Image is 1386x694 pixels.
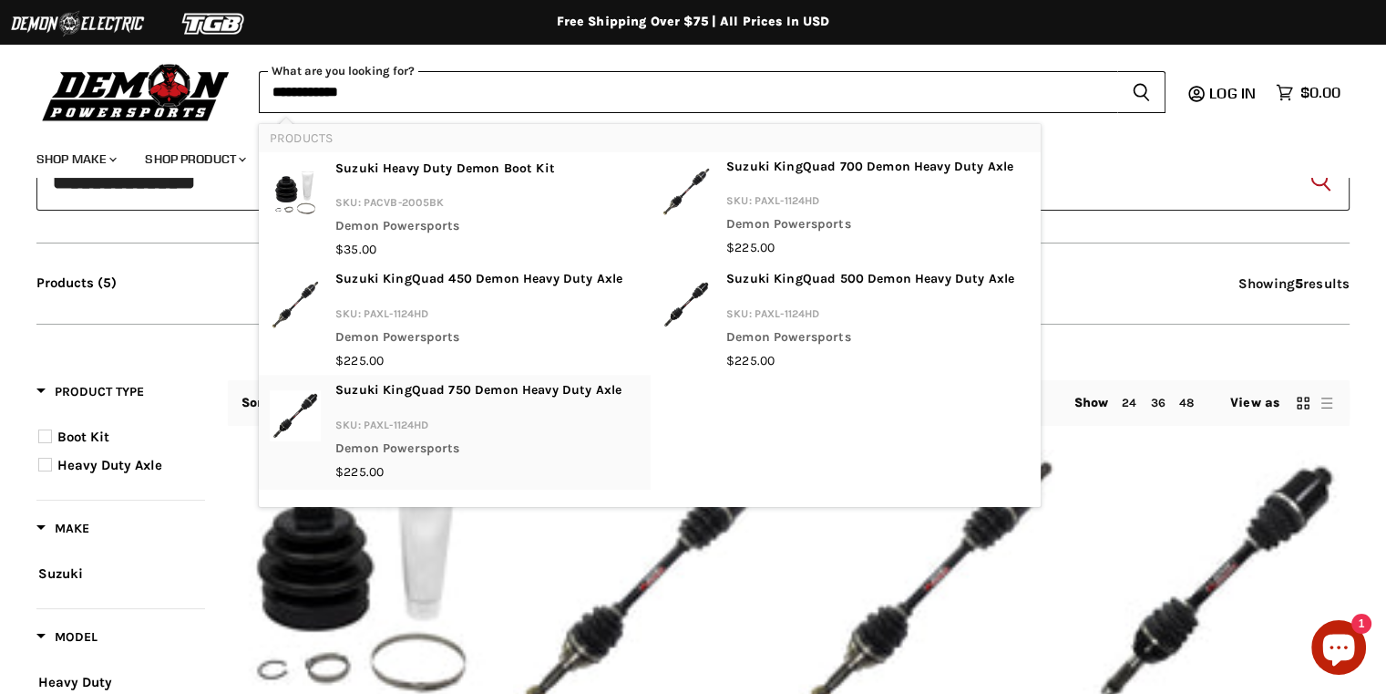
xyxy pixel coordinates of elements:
img: Suzuki Heavy Duty Demon Boot Kit [270,160,321,227]
p: SKU: PACVB-2005BK [335,193,555,217]
p: Suzuki KingQuad 700 Demon Heavy Duty Axle [726,158,1013,181]
inbox-online-store-chat: Shopify online store chat [1306,620,1371,679]
ul: Main menu [23,133,1336,178]
p: Suzuki KingQuad 500 Demon Heavy Duty Axle [726,270,1014,294]
span: $225.00 [335,353,384,368]
img: TGB Logo 2 [146,6,282,41]
li: products: Suzuki Heavy Duty Demon Boot Kit [259,152,650,265]
a: Suzuki KingQuad 500 Demon Heavy Duty Axle Suzuki KingQuad 500 Demon Heavy Duty Axle SKU: PAXL-112... [661,270,1030,370]
p: Suzuki KingQuad 450 Demon Heavy Duty Axle [335,270,622,294]
p: Demon Powersports [726,328,1014,352]
p: Suzuki KingQuad 750 Demon Heavy Duty Axle [335,381,621,405]
li: products: Suzuki KingQuad 750 Demon Heavy Duty Axle [259,376,650,489]
span: $225.00 [726,240,775,255]
span: Model [36,629,98,645]
img: Demon Electric Logo 2 [9,6,146,41]
button: Search [1306,166,1335,195]
img: Demon Powersports [36,59,236,124]
form: Product [259,71,1165,113]
div: Products [259,124,1041,508]
span: $225.00 [726,353,775,368]
span: $225.00 [335,464,384,480]
button: Filter by Make [36,520,89,543]
a: Suzuki KingQuad 700 Demon Heavy Duty Axle Suzuki KingQuad 700 Demon Heavy Duty Axle SKU: PAXL-112... [661,158,1030,258]
p: Demon Powersports [335,440,621,463]
span: Boot Kit [57,429,109,445]
span: Heavy Duty [38,674,112,690]
img: Suzuki KingQuad 750 Demon Heavy Duty Axle [270,381,321,449]
span: View as [1230,396,1279,410]
button: Filter by Product Type [36,383,144,406]
p: Demon Powersports [726,215,1013,239]
button: Search [1117,71,1165,113]
img: Suzuki KingQuad 450 Demon Heavy Duty Axle [270,270,321,337]
a: Log in [1201,85,1267,101]
li: Products [259,124,1041,152]
span: $0.00 [1300,84,1340,101]
a: Suzuki KingQuad 450 Demon Heavy Duty Axle Suzuki KingQuad 450 Demon Heavy Duty Axle SKU: PAXL-112... [270,270,639,370]
form: Product [36,150,1350,211]
a: $0.00 [1267,79,1350,106]
p: SKU: PAXL-1124HD [335,416,621,440]
strong: 5 [1295,275,1303,292]
a: 24 [1122,396,1136,409]
span: Show [1074,395,1109,410]
span: $35.00 [335,242,376,257]
button: list view [1318,394,1336,412]
span: Heavy Duty Axle [57,457,162,473]
button: Filter by Model [36,628,98,651]
button: grid view [1294,394,1312,412]
input: When autocomplete results are available use up and down arrows to review and enter to select [36,150,1350,211]
li: products: Suzuki KingQuad 500 Demon Heavy Duty Axle [650,264,1041,376]
img: Suzuki KingQuad 700 Demon Heavy Duty Axle [661,158,712,225]
p: Demon Powersports [335,217,555,241]
span: Make [36,521,89,536]
button: Products (5) [36,275,117,291]
span: Product Type [36,384,144,399]
p: SKU: PAXL-1124HD [726,305,1014,328]
a: 36 [1150,396,1165,409]
label: Sort by [241,396,288,410]
li: products: Suzuki KingQuad 700 Demon Heavy Duty Axle [650,152,1041,264]
span: Showing results [1238,275,1350,292]
li: products: Suzuki KingQuad 450 Demon Heavy Duty Axle [259,264,650,376]
span: Log in [1209,84,1256,102]
img: Suzuki KingQuad 500 Demon Heavy Duty Axle [661,270,712,337]
p: Demon Powersports [335,328,622,352]
input: When autocomplete results are available use up and down arrows to review and enter to select [259,71,1117,113]
a: Shop Make [23,140,128,178]
a: Suzuki Heavy Duty Demon Boot Kit Suzuki Heavy Duty Demon Boot Kit SKU: PACVB-2005BK Demon Powersp... [270,160,639,260]
a: 48 [1179,396,1194,409]
a: Suzuki KingQuad 750 Demon Heavy Duty Axle Suzuki KingQuad 750 Demon Heavy Duty Axle SKU: PAXL-112... [270,381,639,482]
p: SKU: PAXL-1124HD [726,192,1013,215]
p: Suzuki Heavy Duty Demon Boot Kit [335,160,555,183]
p: SKU: PAXL-1124HD [335,305,622,328]
span: Suzuki [38,565,83,582]
a: Shop Product [131,140,257,178]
